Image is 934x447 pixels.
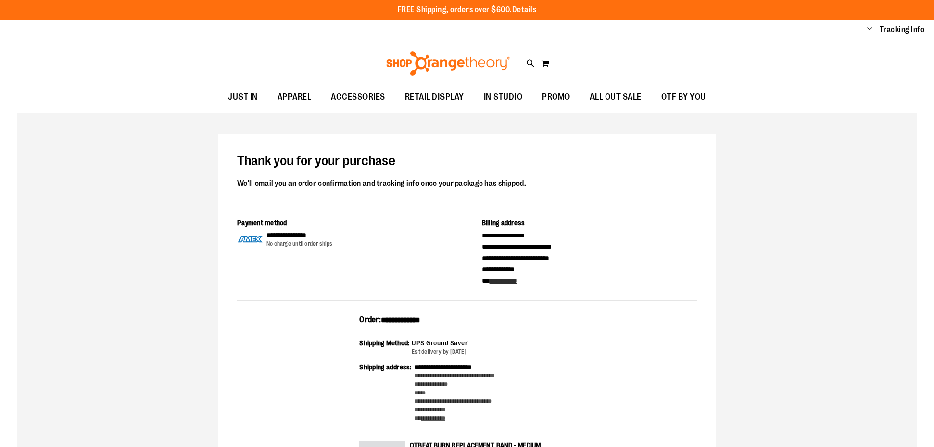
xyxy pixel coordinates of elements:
[237,177,697,190] div: We'll email you an order confirmation and tracking info once your package has shipped.
[412,338,468,348] div: UPS Ground Saver
[359,338,412,356] div: Shipping Method:
[385,51,512,76] img: Shop Orangetheory
[237,230,264,248] img: Payment type icon
[266,240,333,248] div: No charge until order ships
[405,86,464,108] span: RETAIL DISPLAY
[482,218,697,230] div: Billing address
[412,348,467,355] span: Est delivery by [DATE]
[359,315,575,332] div: Order:
[880,25,925,35] a: Tracking Info
[237,154,697,169] h1: Thank you for your purchase
[228,86,258,108] span: JUST IN
[661,86,706,108] span: OTF BY YOU
[590,86,642,108] span: ALL OUT SALE
[331,86,385,108] span: ACCESSORIES
[867,25,872,35] button: Account menu
[398,4,537,16] p: FREE Shipping, orders over $600.
[278,86,312,108] span: APPAREL
[542,86,570,108] span: PROMO
[359,362,414,422] div: Shipping address:
[512,5,537,14] a: Details
[237,218,453,230] div: Payment method
[484,86,523,108] span: IN STUDIO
